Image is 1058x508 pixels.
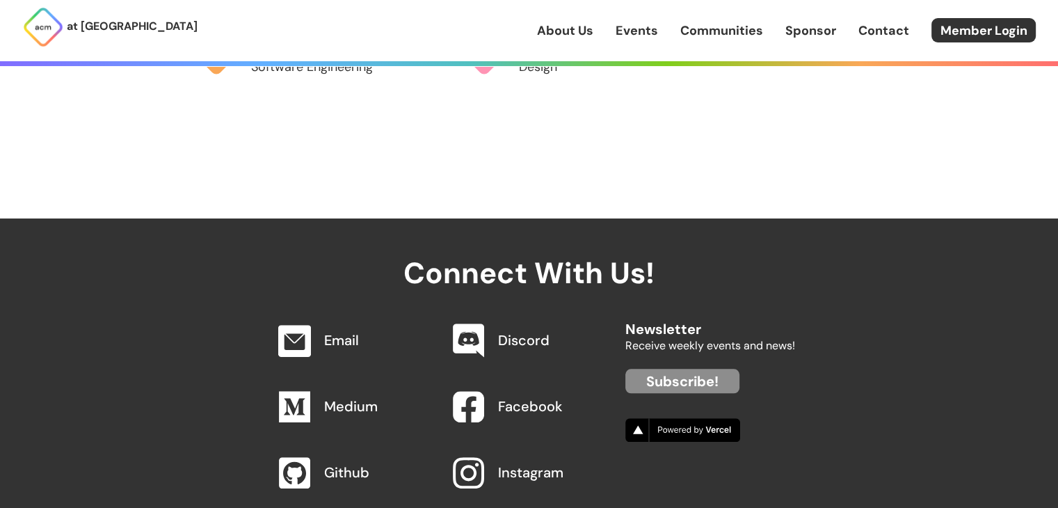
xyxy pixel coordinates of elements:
a: Discord [498,331,550,349]
a: Email [324,331,359,349]
a: Medium [324,397,378,415]
img: Instagram [453,457,484,489]
a: Sponsor [785,22,836,40]
p: at [GEOGRAPHIC_DATA] [67,17,198,35]
img: Facebook [453,391,484,422]
p: Software Engineering [251,58,397,76]
a: Instagram [498,463,563,482]
a: Contact [858,22,909,40]
a: Communities [680,22,763,40]
h2: Newsletter [625,308,795,337]
a: About Us [537,22,593,40]
img: Github [279,457,310,489]
img: Discord [453,324,484,358]
img: Medium [279,391,310,422]
h2: Connect With Us! [264,219,795,289]
a: Github [324,463,369,482]
img: Email [278,324,311,356]
a: Events [616,22,658,40]
a: Subscribe! [625,369,739,393]
p: Receive weekly events and news! [625,337,795,355]
a: Facebook [498,397,563,415]
img: Vercel [625,418,740,442]
a: at [GEOGRAPHIC_DATA] [22,6,198,48]
img: ACM Logo [22,6,64,48]
p: Design [519,58,665,76]
a: Member Login [931,18,1036,42]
